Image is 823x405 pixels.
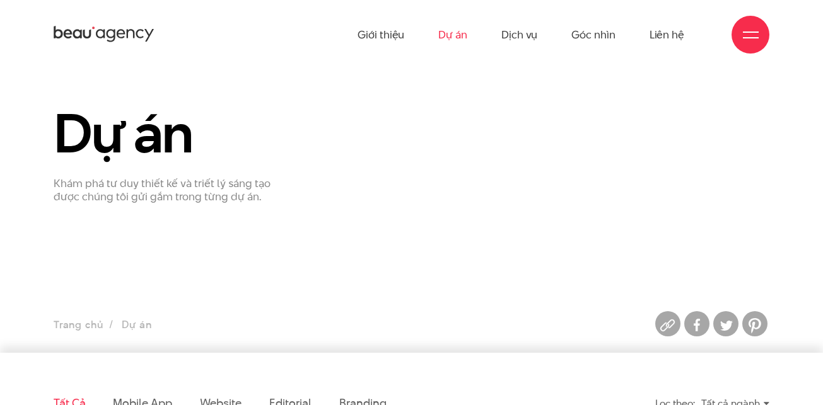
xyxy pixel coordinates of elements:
[54,104,279,162] h1: Dự án
[54,317,103,332] a: Trang chủ
[54,177,279,203] p: Khám phá tư duy thiết kế và triết lý sáng tạo được chúng tôi gửi gắm trong từng dự án.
